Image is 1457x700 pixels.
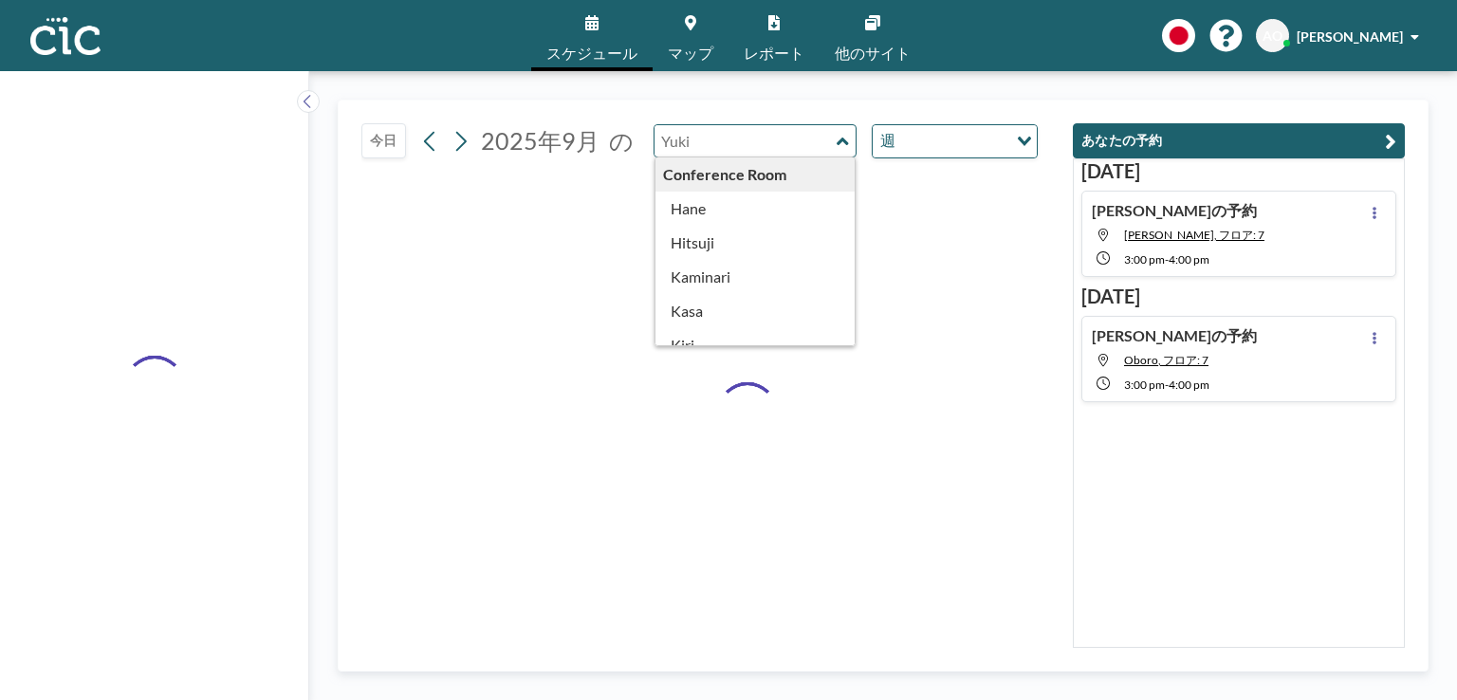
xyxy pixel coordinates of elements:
div: Kasa [655,294,856,328]
button: 今日 [361,123,406,158]
span: 4:00 PM [1169,378,1209,392]
span: Suji, フロア: 7 [1124,228,1264,242]
div: Search for option [873,125,1037,157]
span: 4:00 PM [1169,252,1209,267]
span: 2025年9月 [481,126,599,155]
div: Kaminari [655,260,856,294]
input: Yuki [655,125,837,157]
h4: [PERSON_NAME]の予約 [1092,326,1257,345]
span: AO [1263,28,1282,45]
span: 他のサイト [835,46,911,61]
span: Oboro, フロア: 7 [1124,353,1208,367]
h4: [PERSON_NAME]の予約 [1092,201,1257,220]
div: Kiri [655,328,856,362]
span: 3:00 PM [1124,378,1165,392]
span: - [1165,378,1169,392]
span: - [1165,252,1169,267]
span: マップ [668,46,713,61]
span: スケジュール [546,46,637,61]
span: レポート [744,46,804,61]
div: Hitsuji [655,226,856,260]
span: [PERSON_NAME] [1297,28,1403,45]
div: Hane [655,192,856,226]
span: 週 [876,129,899,154]
h3: [DATE] [1081,285,1396,308]
input: Search for option [901,129,1005,154]
button: あなたの予約 [1073,123,1405,158]
div: Conference Room [655,157,856,192]
h3: [DATE] [1081,159,1396,183]
span: 3:00 PM [1124,252,1165,267]
span: の [609,126,634,156]
img: organization-logo [30,17,101,55]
